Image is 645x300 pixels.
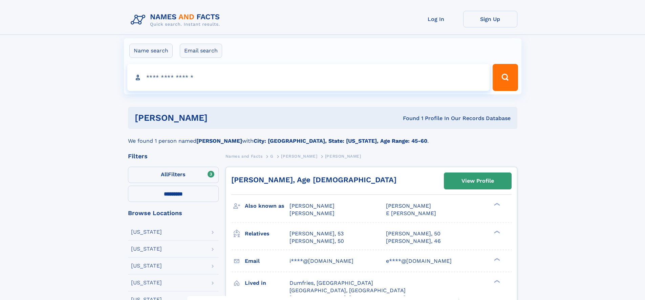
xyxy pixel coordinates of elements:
[444,173,511,189] a: View Profile
[245,200,289,212] h3: Also known as
[386,237,441,245] a: [PERSON_NAME], 46
[270,152,274,160] a: G
[135,114,305,122] h1: [PERSON_NAME]
[386,203,431,209] span: [PERSON_NAME]
[305,115,511,122] div: Found 1 Profile In Our Records Database
[131,263,162,269] div: [US_STATE]
[463,11,517,27] a: Sign Up
[386,230,440,237] a: [PERSON_NAME], 50
[492,257,500,261] div: ❯
[225,152,263,160] a: Names and Facts
[180,44,222,58] label: Email search
[196,138,242,144] b: [PERSON_NAME]
[128,167,219,183] label: Filters
[254,138,427,144] b: City: [GEOGRAPHIC_DATA], State: [US_STATE], Age Range: 45-60
[281,152,317,160] a: [PERSON_NAME]
[289,287,406,294] span: [GEOGRAPHIC_DATA], [GEOGRAPHIC_DATA]
[245,255,289,267] h3: Email
[128,11,225,29] img: Logo Names and Facts
[131,246,162,252] div: [US_STATE]
[281,154,317,159] span: [PERSON_NAME]
[289,210,335,216] span: [PERSON_NAME]
[493,64,518,91] button: Search Button
[289,203,335,209] span: [PERSON_NAME]
[128,129,517,145] div: We found 1 person named with .
[492,230,500,234] div: ❯
[289,237,344,245] a: [PERSON_NAME], 50
[131,280,162,285] div: [US_STATE]
[492,279,500,283] div: ❯
[129,44,173,58] label: Name search
[409,11,463,27] a: Log In
[289,230,344,237] a: [PERSON_NAME], 53
[245,277,289,289] h3: Lived in
[161,171,168,178] span: All
[128,153,219,159] div: Filters
[289,280,373,286] span: Dumfries, [GEOGRAPHIC_DATA]
[461,173,494,189] div: View Profile
[131,229,162,235] div: [US_STATE]
[386,210,436,216] span: E [PERSON_NAME]
[325,154,361,159] span: [PERSON_NAME]
[128,210,219,216] div: Browse Locations
[245,228,289,239] h3: Relatives
[231,176,396,184] a: [PERSON_NAME], Age [DEMOGRAPHIC_DATA]
[492,202,500,207] div: ❯
[127,64,490,91] input: search input
[270,154,274,159] span: G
